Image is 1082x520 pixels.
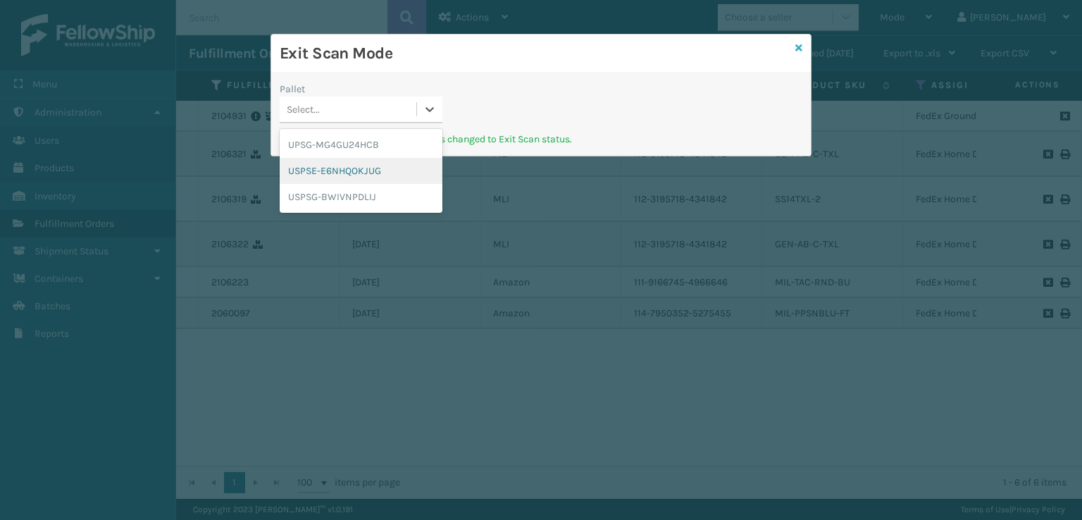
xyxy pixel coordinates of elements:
[280,184,442,210] div: USPSG-BWIVNPDLIJ
[280,132,442,158] div: UPSG-MG4GU24HCB
[280,82,305,97] label: Pallet
[287,102,320,117] div: Select...
[280,43,790,64] h3: Exit Scan Mode
[280,158,442,184] div: USPSE-E6NHQOKJUG
[280,132,802,147] p: Pallet scanned and Fulfillment Orders changed to Exit Scan status.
